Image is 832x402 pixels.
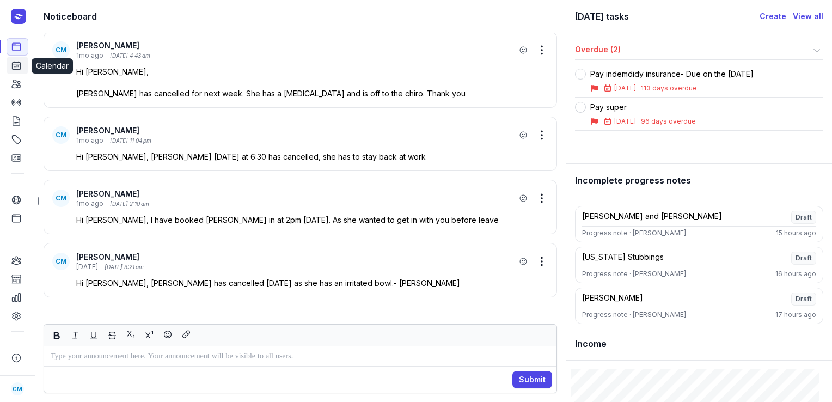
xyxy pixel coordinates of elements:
[575,9,760,24] div: [DATE] tasks
[100,263,144,271] div: - [DATE] 3:21 am
[56,131,66,139] span: CM
[636,84,697,92] span: - 113 days overdue
[76,151,548,162] p: Hi [PERSON_NAME], [PERSON_NAME] [DATE] at 6:30 has cancelled, she has to stay back at work
[512,371,552,388] button: Submit
[56,46,66,54] span: CM
[582,211,722,224] div: [PERSON_NAME] and [PERSON_NAME]
[775,270,816,278] div: 16 hours ago
[519,373,546,386] span: Submit
[582,293,643,306] div: [PERSON_NAME]
[590,69,754,80] div: Pay indemdidy insurance- Due on the [DATE]
[575,44,810,57] div: Overdue (2)
[106,52,150,60] div: - [DATE] 4:43 am
[636,117,696,125] span: - 96 days overdue
[566,327,832,361] div: Income
[566,164,832,197] div: Incomplete progress notes
[76,136,103,145] div: 1mo ago
[76,263,98,271] div: [DATE]
[575,288,823,324] a: [PERSON_NAME]DraftProgress note · [PERSON_NAME]17 hours ago
[76,188,516,199] div: [PERSON_NAME]
[590,102,696,113] div: Pay super
[791,293,816,306] span: Draft
[791,211,816,224] span: Draft
[582,310,686,319] div: Progress note · [PERSON_NAME]
[76,199,103,208] div: 1mo ago
[575,206,823,242] a: [PERSON_NAME] and [PERSON_NAME]DraftProgress note · [PERSON_NAME]15 hours ago
[106,200,149,208] div: - [DATE] 2:10 am
[775,310,816,319] div: 17 hours ago
[106,137,151,145] div: - [DATE] 11:04 pm
[793,10,823,23] a: View all
[76,252,516,263] div: [PERSON_NAME]
[614,84,636,92] span: [DATE]
[76,125,516,136] div: [PERSON_NAME]
[776,229,816,237] div: 15 hours ago
[56,194,66,203] span: CM
[791,252,816,265] span: Draft
[76,278,548,289] p: Hi [PERSON_NAME], [PERSON_NAME] has cancelled [DATE] as she has an irritated bowl.- [PERSON_NAME]
[582,229,686,237] div: Progress note · [PERSON_NAME]
[760,10,786,23] a: Create
[76,215,548,226] p: Hi [PERSON_NAME], I have booked [PERSON_NAME] in at 2pm [DATE]. As she wanted to get in with you ...
[76,88,548,99] p: [PERSON_NAME] has cancelled for next week. She has a [MEDICAL_DATA] and is off to the chiro. Than...
[575,247,823,283] a: [US_STATE] StubbingsDraftProgress note · [PERSON_NAME]16 hours ago
[56,257,66,266] span: CM
[32,58,73,74] div: Calendar
[614,117,636,125] span: [DATE]
[582,252,664,265] div: [US_STATE] Stubbings
[76,40,516,51] div: [PERSON_NAME]
[76,51,103,60] div: 1mo ago
[582,270,686,278] div: Progress note · [PERSON_NAME]
[13,382,22,395] span: CM
[76,66,548,77] p: Hi [PERSON_NAME],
